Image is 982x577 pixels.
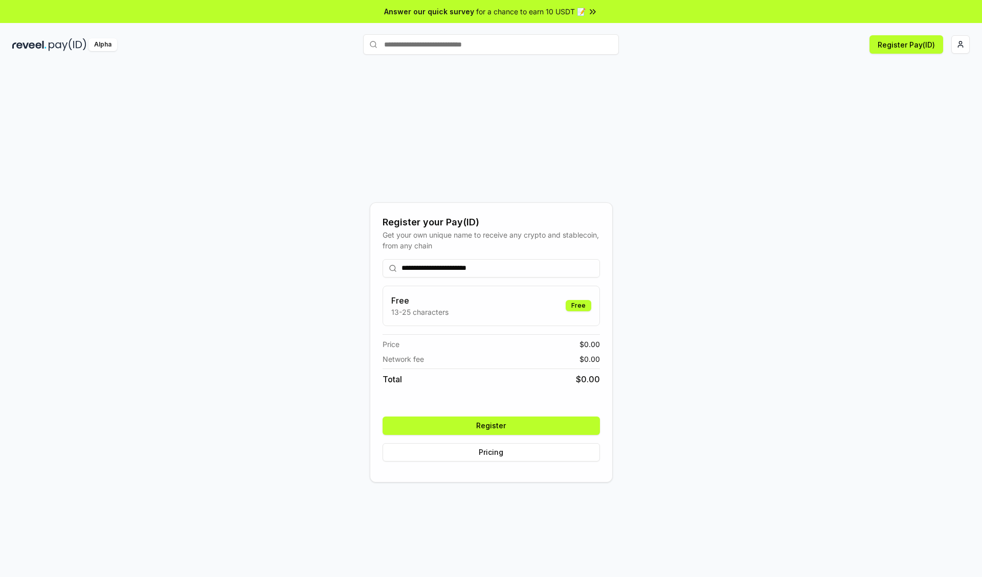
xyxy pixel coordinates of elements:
[49,38,86,51] img: pay_id
[383,354,424,364] span: Network fee
[383,339,399,350] span: Price
[383,215,600,229] div: Register your Pay(ID)
[391,307,449,317] p: 13-25 characters
[566,300,591,311] div: Free
[391,294,449,307] h3: Free
[476,6,586,17] span: for a chance to earn 10 USDT 📝
[579,354,600,364] span: $ 0.00
[88,38,117,51] div: Alpha
[12,38,47,51] img: reveel_dark
[383,443,600,461] button: Pricing
[383,373,402,385] span: Total
[576,373,600,385] span: $ 0.00
[579,339,600,350] span: $ 0.00
[383,417,600,435] button: Register
[384,6,474,17] span: Answer our quick survey
[869,35,943,54] button: Register Pay(ID)
[383,229,600,251] div: Get your own unique name to receive any crypto and stablecoin, from any chain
